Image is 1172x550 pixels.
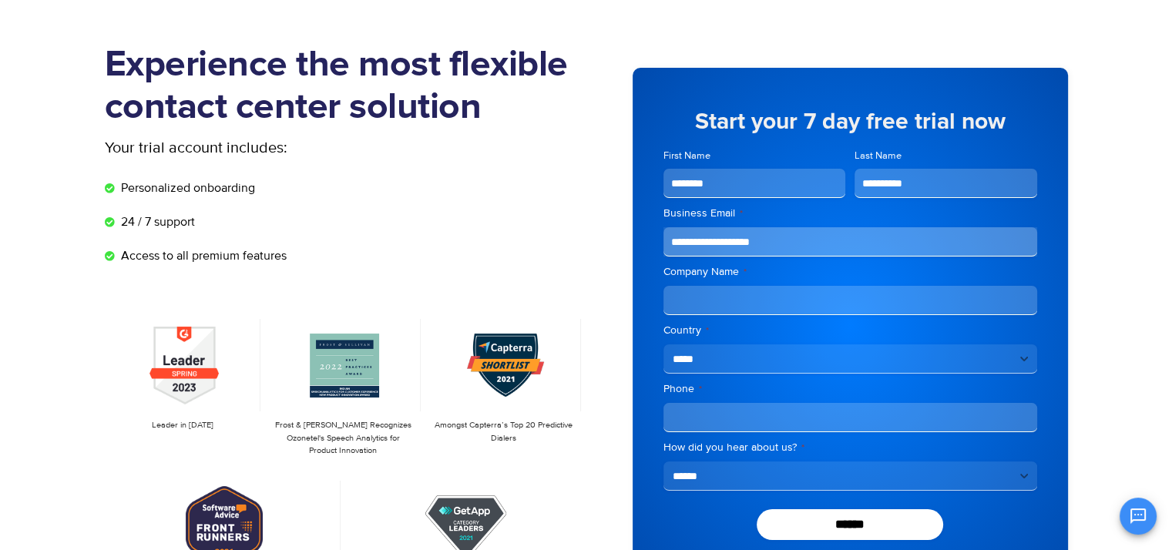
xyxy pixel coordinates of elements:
[433,419,573,444] p: Amongst Capterra’s Top 20 Predictive Dialers
[855,149,1037,163] label: Last Name
[663,323,1037,338] label: Country
[105,44,586,129] h1: Experience the most flexible contact center solution
[663,264,1037,280] label: Company Name
[117,179,255,197] span: Personalized onboarding
[663,110,1037,133] h5: Start your 7 day free trial now
[273,419,413,458] p: Frost & [PERSON_NAME] Recognizes Ozonetel's Speech Analytics for Product Innovation
[663,381,1037,397] label: Phone
[663,440,1037,455] label: How did you hear about us?
[105,136,471,159] p: Your trial account includes:
[117,213,195,231] span: 24 / 7 support
[1120,498,1157,535] button: Open chat
[663,149,846,163] label: First Name
[663,206,1037,221] label: Business Email
[117,246,287,265] span: Access to all premium features
[112,419,253,432] p: Leader in [DATE]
